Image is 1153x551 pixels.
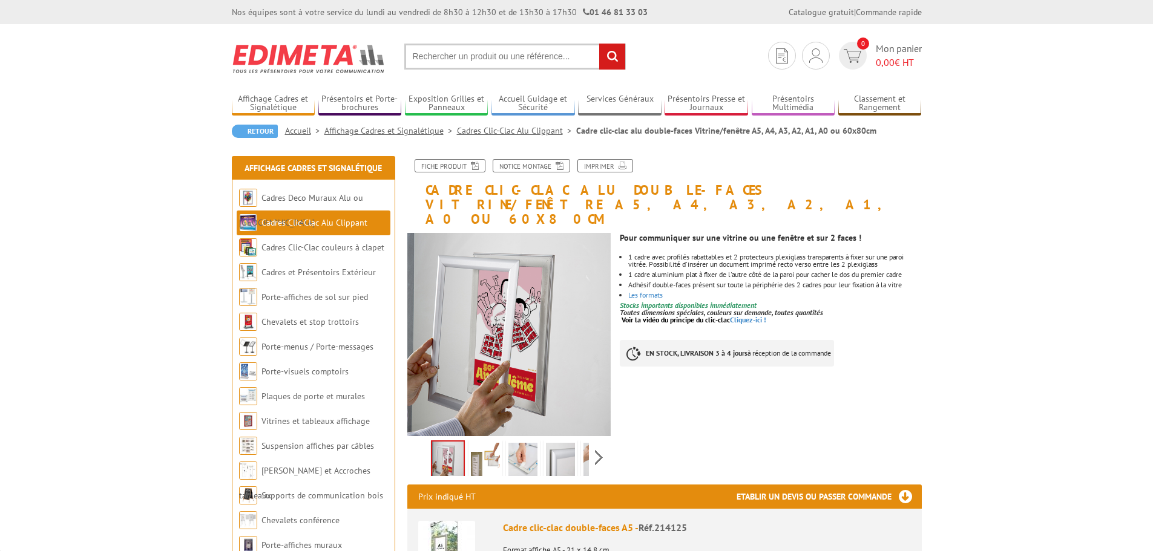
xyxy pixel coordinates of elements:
a: Cadres Clic-Clac couleurs à clapet [261,242,384,253]
strong: 01 46 81 33 03 [583,7,648,18]
img: Porte-visuels comptoirs [239,362,257,380]
a: Cadres Clic-Clac Alu Clippant [457,125,576,136]
strong: EN STOCK, LIVRAISON 3 à 4 jours [646,348,747,357]
a: Affichage Cadres et Signalétique [245,163,382,174]
span: € HT [876,56,922,70]
a: Présentoirs Multimédia [752,94,835,114]
a: Accueil [285,125,324,136]
span: Next [593,448,605,468]
p: Prix indiqué HT [418,484,476,509]
img: devis rapide [809,48,823,63]
a: Chevalets et stop trottoirs [261,316,359,327]
input: rechercher [599,44,625,70]
a: Chevalets conférence [261,515,340,526]
a: [PERSON_NAME] et Accroches tableaux [239,465,370,501]
a: Retour [232,125,278,138]
img: 214125.jpg [471,443,500,480]
span: Mon panier [876,42,922,70]
a: Porte-affiches muraux [261,540,342,550]
img: Suspension affiches par câbles [239,437,257,455]
li: Adhésif double-faces présent sur toute la périphérie des 2 cadres pour leur fixation à la vitre [628,281,921,289]
span: Voir la vidéo du principe du clic-clac [622,315,730,324]
img: 214125_cadre_clic_clac_double_faces_vitrine.jpg [432,442,464,479]
h1: Cadre clic-clac alu double-faces Vitrine/fenêtre A5, A4, A3, A2, A1, A0 ou 60x80cm [398,159,931,227]
a: Plaques de porte et murales [261,391,365,402]
a: Notice Montage [493,159,570,172]
a: Fiche produit [415,159,485,172]
img: 214125_cadre_clic_clac_1_bis.jpg [583,443,613,480]
a: Imprimer [577,159,633,172]
span: 0 [857,37,869,50]
img: 214125_cadre_clic_clac_double_faces_vitrine.jpg [407,233,611,437]
img: 214125_cadre_clic_clac_3.jpg [546,443,575,480]
span: Réf.214125 [639,521,687,533]
img: Chevalets conférence [239,511,257,529]
a: Cadres Deco Muraux Alu ou [GEOGRAPHIC_DATA] [239,192,363,228]
a: Porte-menus / Porte-messages [261,341,373,352]
a: Suspension affiches par câbles [261,440,374,451]
a: Les formats [628,290,663,299]
img: Porte-affiches de sol sur pied [239,288,257,306]
a: Voir la vidéo du principe du clic-clacCliquez-ici ! [622,315,766,324]
img: Edimeta [232,36,386,81]
img: devis rapide [844,49,861,63]
strong: Pour communiquer sur une vitrine ou une fenêtre et sur 2 faces ! [620,232,861,243]
li: 1 cadre aluminium plat à fixer de l'autre côté de la paroi pour cacher le dos du premier cadre [628,271,921,278]
div: | [789,6,922,18]
a: Cadres Clic-Clac Alu Clippant [261,217,367,228]
font: Stocks importants disponibles immédiatement [620,301,757,310]
em: Toutes dimensions spéciales, couleurs sur demande, toutes quantités [620,308,823,317]
img: Vitrines et tableaux affichage [239,412,257,430]
a: Affichage Cadres et Signalétique [324,125,457,136]
input: Rechercher un produit ou une référence... [404,44,626,70]
img: Cadres Deco Muraux Alu ou Bois [239,189,257,207]
p: à réception de la commande [620,340,834,367]
a: Supports de communication bois [261,490,383,501]
img: Cadres Clic-Clac couleurs à clapet [239,238,257,256]
li: 1 cadre avec profilés rabattables et 2 protecteurs plexiglass transparents à fixer sur une paroi ... [628,253,921,268]
a: Classement et Rangement [838,94,922,114]
span: 0,00 [876,56,895,68]
a: Présentoirs et Porte-brochures [318,94,402,114]
li: Cadre clic-clac alu double-faces Vitrine/fenêtre A5, A4, A3, A2, A1, A0 ou 60x80cm [576,125,876,137]
h3: Etablir un devis ou passer commande [737,484,922,509]
a: Exposition Grilles et Panneaux [405,94,488,114]
a: Présentoirs Presse et Journaux [665,94,748,114]
a: Services Généraux [578,94,662,114]
img: Porte-menus / Porte-messages [239,337,257,356]
a: Accueil Guidage et Sécurité [491,94,575,114]
a: Porte-visuels comptoirs [261,366,349,377]
a: Porte-affiches de sol sur pied [261,292,368,302]
a: devis rapide 0 Mon panier 0,00€ HT [836,42,922,70]
a: Commande rapide [856,7,922,18]
img: Cimaises et Accroches tableaux [239,461,257,480]
img: 214125_cadre_clic_clac_4.jpg [508,443,537,480]
img: Chevalets et stop trottoirs [239,313,257,331]
a: Affichage Cadres et Signalétique [232,94,315,114]
a: Catalogue gratuit [789,7,854,18]
img: Plaques de porte et murales [239,387,257,405]
div: Cadre clic-clac double-faces A5 - [503,521,911,535]
a: Vitrines et tableaux affichage [261,416,370,426]
img: Cadres et Présentoirs Extérieur [239,263,257,281]
div: Nos équipes sont à votre service du lundi au vendredi de 8h30 à 12h30 et de 13h30 à 17h30 [232,6,648,18]
img: devis rapide [776,48,788,64]
a: Cadres et Présentoirs Extérieur [261,267,376,278]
